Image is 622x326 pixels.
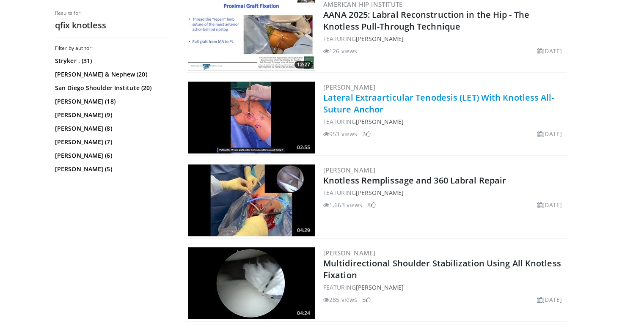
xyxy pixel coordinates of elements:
li: [DATE] [537,295,562,304]
a: 02:55 [188,82,315,153]
a: 04:24 [188,247,315,319]
div: FEATURING [323,34,565,43]
span: 12:27 [294,61,313,68]
a: [PERSON_NAME] [356,118,404,126]
li: [DATE] [537,200,562,209]
div: FEATURING [323,283,565,292]
li: [DATE] [537,129,562,138]
a: Multidirectional Shoulder Stabilization Using All Knotless Fixation [323,258,561,281]
a: San Diego Shoulder Institute (20) [55,84,171,92]
li: 2 [362,129,371,138]
a: Lateral Extraarticular Tenodesis (LET) With Knotless All-Suture Anchor [323,92,554,115]
li: 5 [362,295,371,304]
img: b5fdc3ed-39bc-48c7-9815-014f3f3d3a44.300x170_q85_crop-smart_upscale.jpg [188,164,315,236]
h3: Filter by author: [55,45,173,52]
li: 8 [367,200,376,209]
h2: qfix knotless [55,20,173,31]
p: Results for: [55,10,173,16]
li: 953 views [323,129,357,138]
a: [PERSON_NAME] & Nephew (20) [55,70,171,79]
a: [PERSON_NAME] [323,166,375,174]
li: 285 views [323,295,357,304]
a: Stryker . (31) [55,57,171,65]
div: FEATURING [323,117,565,126]
a: [PERSON_NAME] (6) [55,151,171,160]
span: 04:24 [294,310,313,317]
li: [DATE] [537,47,562,55]
a: [PERSON_NAME] [323,83,375,91]
li: 126 views [323,47,357,55]
a: [PERSON_NAME] (8) [55,124,171,133]
div: FEATURING [323,188,565,197]
a: [PERSON_NAME] (18) [55,97,171,106]
a: [PERSON_NAME] [323,249,375,257]
a: [PERSON_NAME] [356,35,404,43]
a: [PERSON_NAME] [356,283,404,291]
a: [PERSON_NAME] (5) [55,165,171,173]
span: 04:29 [294,227,313,234]
li: 1,663 views [323,200,362,209]
a: AANA 2025: Labral Reconstruction in the Hip - The Knotless Pull-Through Technique [323,9,529,32]
a: [PERSON_NAME] (7) [55,138,171,146]
img: 947ebe02-bc59-4f28-92d8-a666446f874b.300x170_q85_crop-smart_upscale.jpg [188,82,315,153]
img: e689ab94-e80b-4775-a7a1-9e0000f96250.300x170_q85_crop-smart_upscale.jpg [188,247,315,319]
a: 04:29 [188,164,315,236]
a: [PERSON_NAME] (9) [55,111,171,119]
a: Knotless Remplissage and 360 Labral Repair [323,175,506,186]
span: 02:55 [294,144,313,151]
a: [PERSON_NAME] [356,189,404,197]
